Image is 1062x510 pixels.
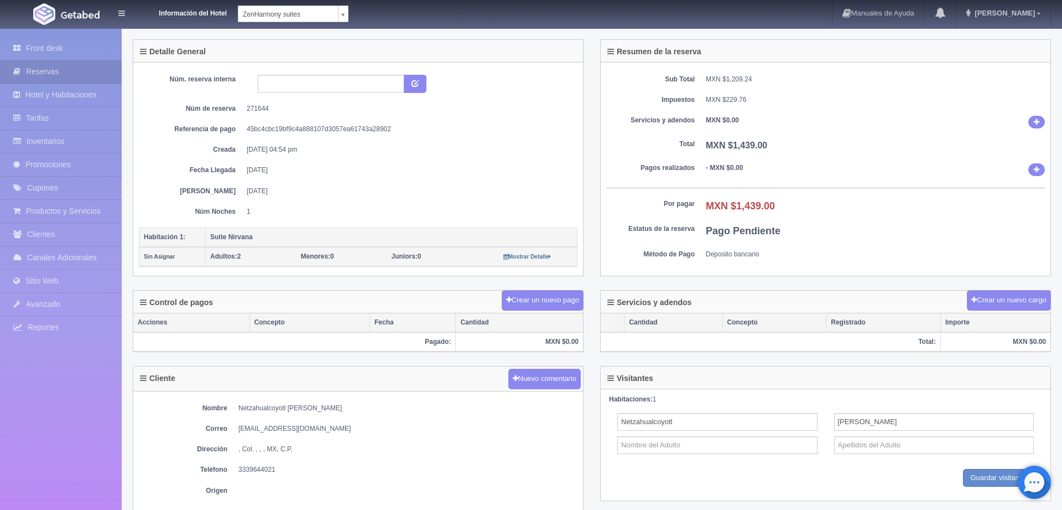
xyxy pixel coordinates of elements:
[238,465,577,475] dd: 3339644021
[607,48,701,56] h4: Resumen de la reserva
[722,313,826,332] th: Concepto
[210,253,241,260] span: 2
[967,290,1051,311] button: Crear un nuevo cargo
[609,395,1042,404] div: 1
[456,332,583,352] th: MXN $0.00
[370,313,456,332] th: Fecha
[609,395,653,403] strong: Habitaciones:
[61,11,100,19] img: Getabed
[607,298,691,307] h4: Servicios y adendos
[606,163,695,173] dt: Pagos realizados
[33,3,55,25] img: Getabed
[139,486,227,496] dt: Origen
[972,9,1035,17] span: [PERSON_NAME]
[243,6,334,23] span: ZenHarmony suites
[940,313,1050,332] th: Importe
[249,313,369,332] th: Concepto
[147,166,236,175] dt: Fecha Llegada
[503,253,551,260] a: Mostrar Detalle
[706,200,775,212] b: MXN $1,439.00
[247,166,569,175] dd: [DATE]
[238,6,348,22] a: ZenHarmony suites
[138,6,227,18] dt: Información del Hotel
[139,465,227,475] dt: Teléfono
[247,145,569,154] dd: [DATE] 04:54 pm
[144,254,175,260] small: Sin Asignar
[606,250,695,259] dt: Método de Pago
[606,116,695,125] dt: Servicios y adendos
[210,253,237,260] strong: Adultos:
[706,95,1045,105] dd: MXN $229.76
[392,253,418,260] strong: Juniors:
[940,332,1050,352] th: MXN $0.00
[147,125,236,134] dt: Referencia de pago
[834,436,1034,454] input: Apellidos del Adulto
[139,445,227,454] dt: Dirección
[247,207,569,217] dd: 1
[456,313,583,332] th: Cantidad
[140,298,213,307] h4: Control de pagos
[206,228,577,247] th: Suite Nirvana
[607,374,653,383] h4: Visitantes
[147,104,236,114] dt: Núm de reserva
[301,253,334,260] span: 0
[606,224,695,234] dt: Estatus de la reserva
[133,313,249,332] th: Acciones
[144,233,185,241] b: Habitación 1:
[617,413,818,431] input: Nombre del Adulto
[139,424,227,434] dt: Correo
[238,404,577,413] dd: Netzahualcoyotl [PERSON_NAME]
[147,207,236,217] dt: Núm Noches
[247,125,569,134] dd: 45bc4cbc19bf9c4a888107d3057ea61743a28902
[147,187,236,196] dt: [PERSON_NAME]
[140,374,175,383] h4: Cliente
[139,404,227,413] dt: Nombre
[706,164,743,172] b: - MXN $0.00
[247,187,569,196] dd: [DATE]
[826,313,941,332] th: Registrado
[147,75,236,84] dt: Núm. reserva interna
[238,424,577,434] dd: [EMAIL_ADDRESS][DOMAIN_NAME]
[706,225,780,236] b: Pago Pendiente
[606,140,695,149] dt: Total
[624,313,722,332] th: Cantidad
[502,290,584,311] button: Crear un nuevo pago
[147,145,236,154] dt: Creada
[706,141,767,150] b: MXN $1,439.00
[963,469,1037,487] input: Guardar visitantes
[508,369,581,389] button: Nuevo comentario
[503,254,551,260] small: Mostrar Detalle
[706,250,1045,259] dd: Deposito bancario
[140,48,206,56] h4: Detalle General
[706,116,739,124] b: MXN $0.00
[247,104,569,114] dd: 271644
[238,445,577,454] dd: , Col. , , , MX, C.P.
[606,199,695,209] dt: Por pagar
[617,436,818,454] input: Nombre del Adulto
[301,253,330,260] strong: Menores:
[133,332,456,352] th: Pagado:
[706,75,1045,84] dd: MXN $1,209.24
[834,413,1034,431] input: Apellidos del Adulto
[392,253,421,260] span: 0
[606,95,695,105] dt: Impuestos
[601,332,940,352] th: Total:
[606,75,695,84] dt: Sub Total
